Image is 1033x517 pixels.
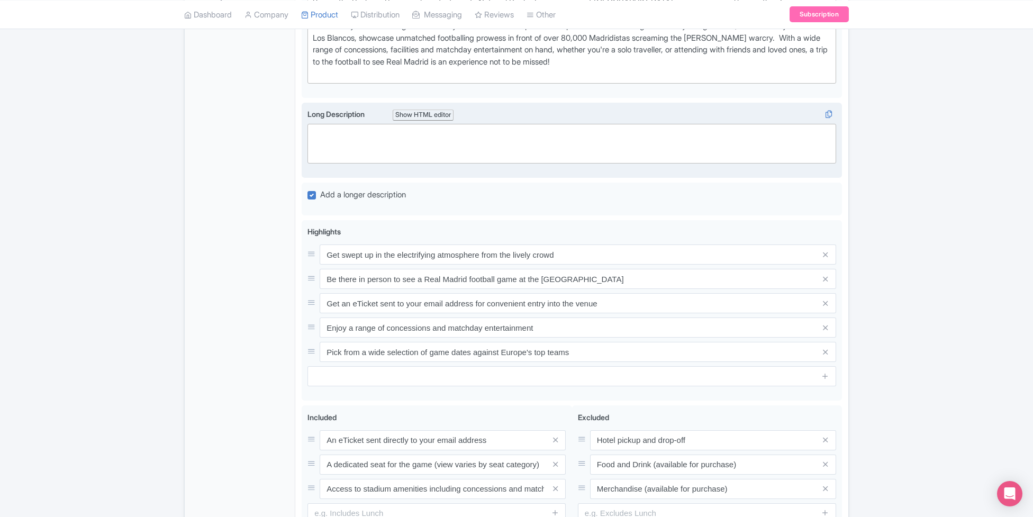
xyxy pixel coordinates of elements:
span: Highlights [307,227,341,236]
span: Long Description [307,110,366,119]
span: Included [307,413,337,422]
div: Show HTML editor [393,110,454,121]
span: Excluded [578,413,609,422]
a: Subscription [790,6,849,22]
div: Open Intercom Messenger [997,481,1022,506]
span: Add a longer description [320,189,406,199]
